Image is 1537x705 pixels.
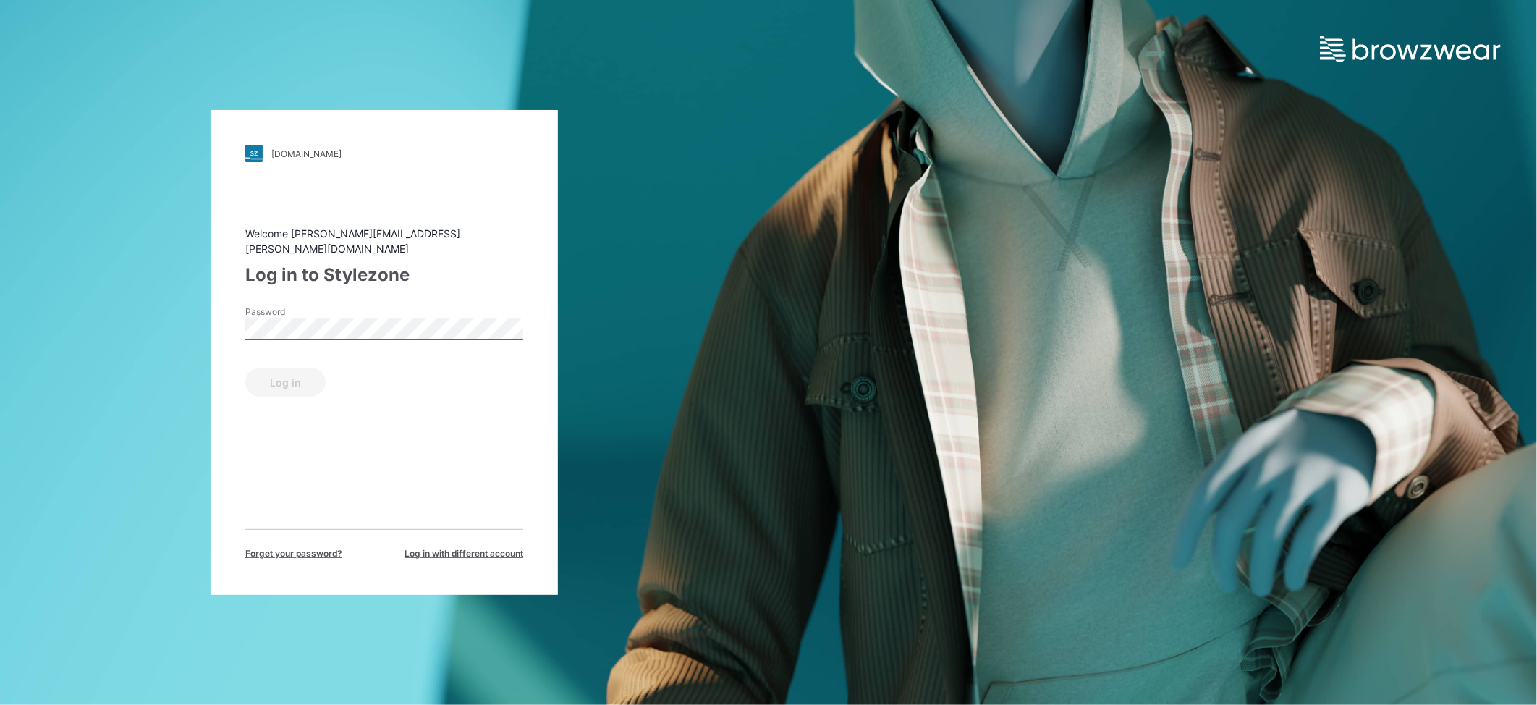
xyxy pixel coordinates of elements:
[245,226,523,256] div: Welcome [PERSON_NAME][EMAIL_ADDRESS][PERSON_NAME][DOMAIN_NAME]
[271,148,342,159] div: [DOMAIN_NAME]
[245,145,523,162] a: [DOMAIN_NAME]
[245,262,523,288] div: Log in to Stylezone
[1320,36,1501,62] img: browzwear-logo.e42bd6dac1945053ebaf764b6aa21510.svg
[405,547,523,560] span: Log in with different account
[245,305,347,318] label: Password
[245,145,263,162] img: stylezone-logo.562084cfcfab977791bfbf7441f1a819.svg
[245,547,342,560] span: Forget your password?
